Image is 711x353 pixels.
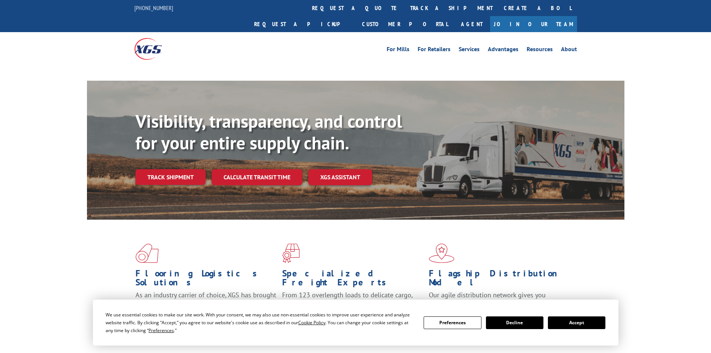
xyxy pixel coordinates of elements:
button: Accept [548,316,605,329]
div: We use essential cookies to make our site work. With your consent, we may also use non-essential ... [106,311,415,334]
b: Visibility, transparency, and control for your entire supply chain. [135,109,402,154]
a: Services [459,46,480,55]
span: Preferences [149,327,174,334]
a: For Retailers [418,46,450,55]
a: Advantages [488,46,518,55]
a: Customer Portal [356,16,453,32]
button: Decline [486,316,543,329]
a: Join Our Team [490,16,577,32]
a: XGS ASSISTANT [308,169,372,185]
img: xgs-icon-total-supply-chain-intelligence-red [135,244,159,263]
img: xgs-icon-flagship-distribution-model-red [429,244,455,263]
h1: Flooring Logistics Solutions [135,269,277,291]
p: From 123 overlength loads to delicate cargo, our experienced staff knows the best way to move you... [282,291,423,324]
a: [PHONE_NUMBER] [134,4,173,12]
span: As an industry carrier of choice, XGS has brought innovation and dedication to flooring logistics... [135,291,276,317]
a: Agent [453,16,490,32]
span: Cookie Policy [298,319,325,326]
h1: Flagship Distribution Model [429,269,570,291]
a: About [561,46,577,55]
span: Our agile distribution network gives you nationwide inventory management on demand. [429,291,566,308]
h1: Specialized Freight Experts [282,269,423,291]
button: Preferences [424,316,481,329]
a: Resources [527,46,553,55]
div: Cookie Consent Prompt [93,300,618,346]
a: Calculate transit time [212,169,302,185]
a: For Mills [387,46,409,55]
img: xgs-icon-focused-on-flooring-red [282,244,300,263]
a: Track shipment [135,169,206,185]
a: Request a pickup [249,16,356,32]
